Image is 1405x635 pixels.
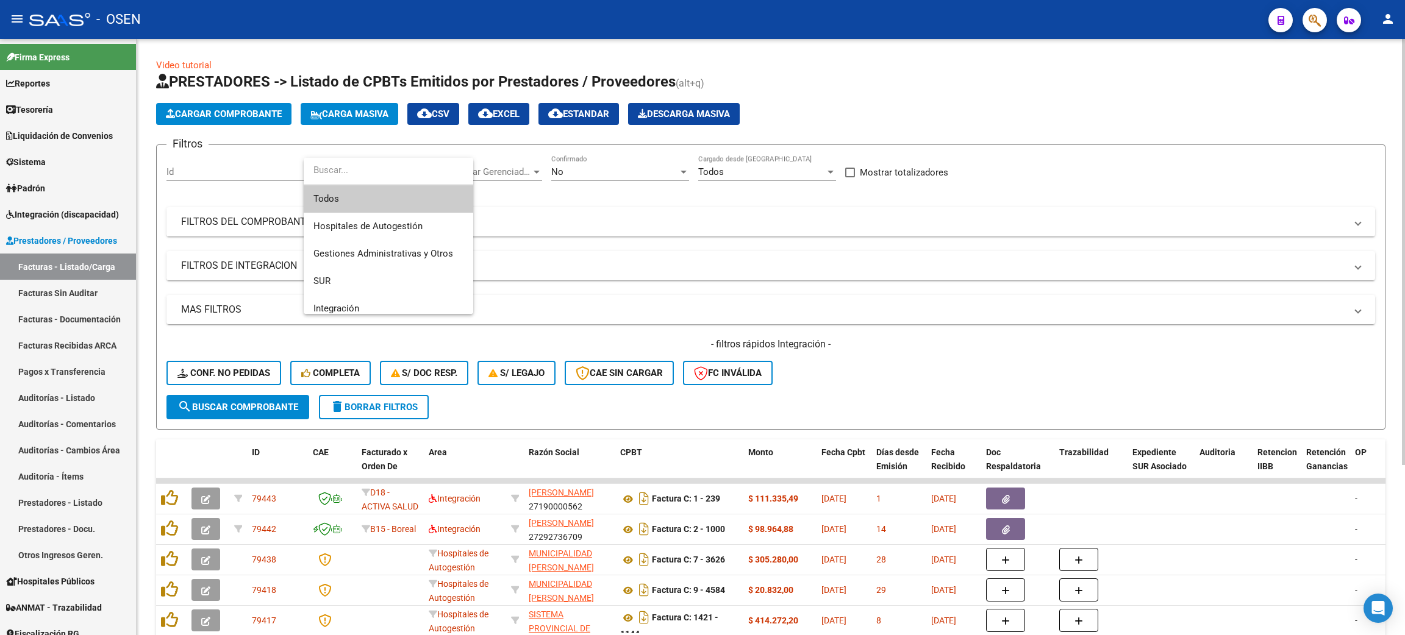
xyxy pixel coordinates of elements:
[313,303,359,314] span: Integración
[313,221,423,232] span: Hospitales de Autogestión
[1364,594,1393,623] div: Open Intercom Messenger
[313,275,331,286] span: SUR
[304,157,473,184] input: dropdown search
[313,248,453,259] span: Gestiones Administrativas y Otros
[313,185,463,213] span: Todos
